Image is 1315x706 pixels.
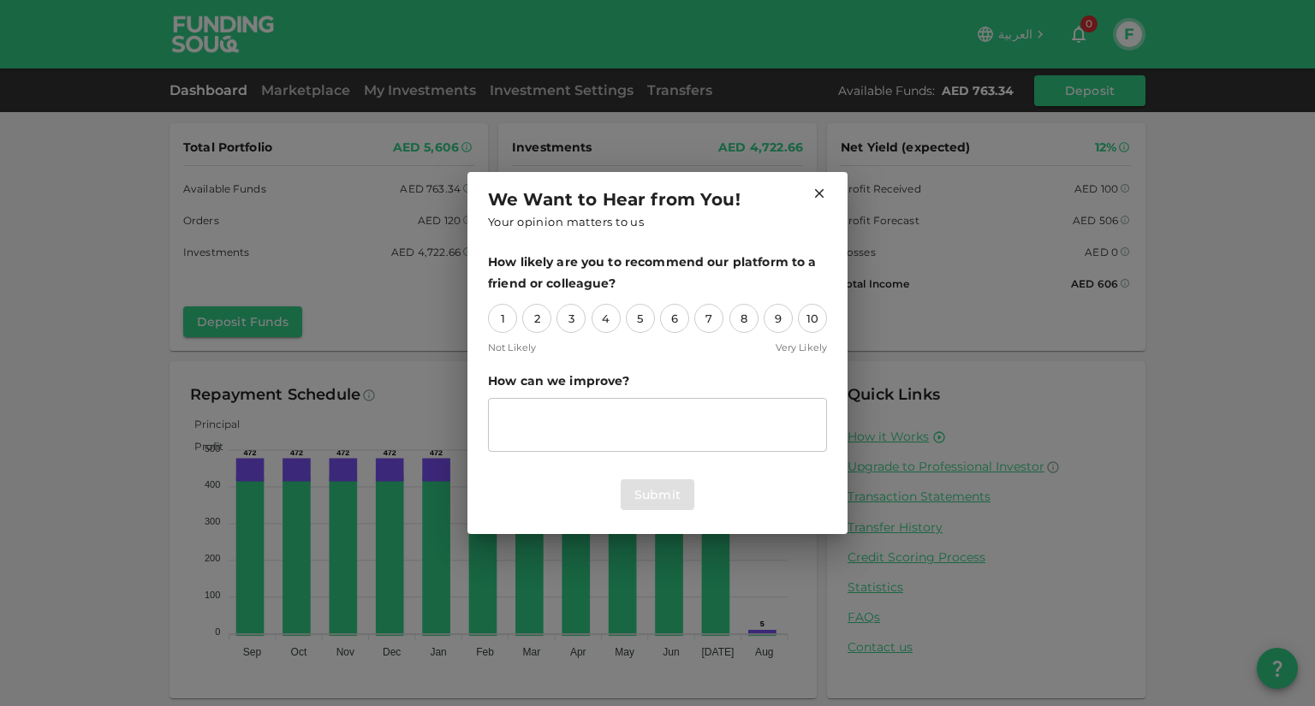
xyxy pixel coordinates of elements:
span: How likely are you to recommend our platform to a friend or colleague? [488,252,827,294]
span: How can we improve? [488,371,827,392]
div: suggestion [488,398,827,452]
span: Not Likely [488,340,536,356]
div: 8 [729,304,759,333]
div: 4 [592,304,621,333]
div: 7 [694,304,723,333]
div: 1 [488,304,517,333]
div: 3 [556,304,586,333]
div: 5 [626,304,655,333]
textarea: suggestion [500,406,815,445]
div: 9 [764,304,793,333]
span: We Want to Hear from You! [488,186,741,213]
div: 10 [798,304,827,333]
div: 6 [660,304,689,333]
span: Your opinion matters to us [488,213,644,232]
div: 2 [522,304,551,333]
span: Very Likely [776,340,827,356]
